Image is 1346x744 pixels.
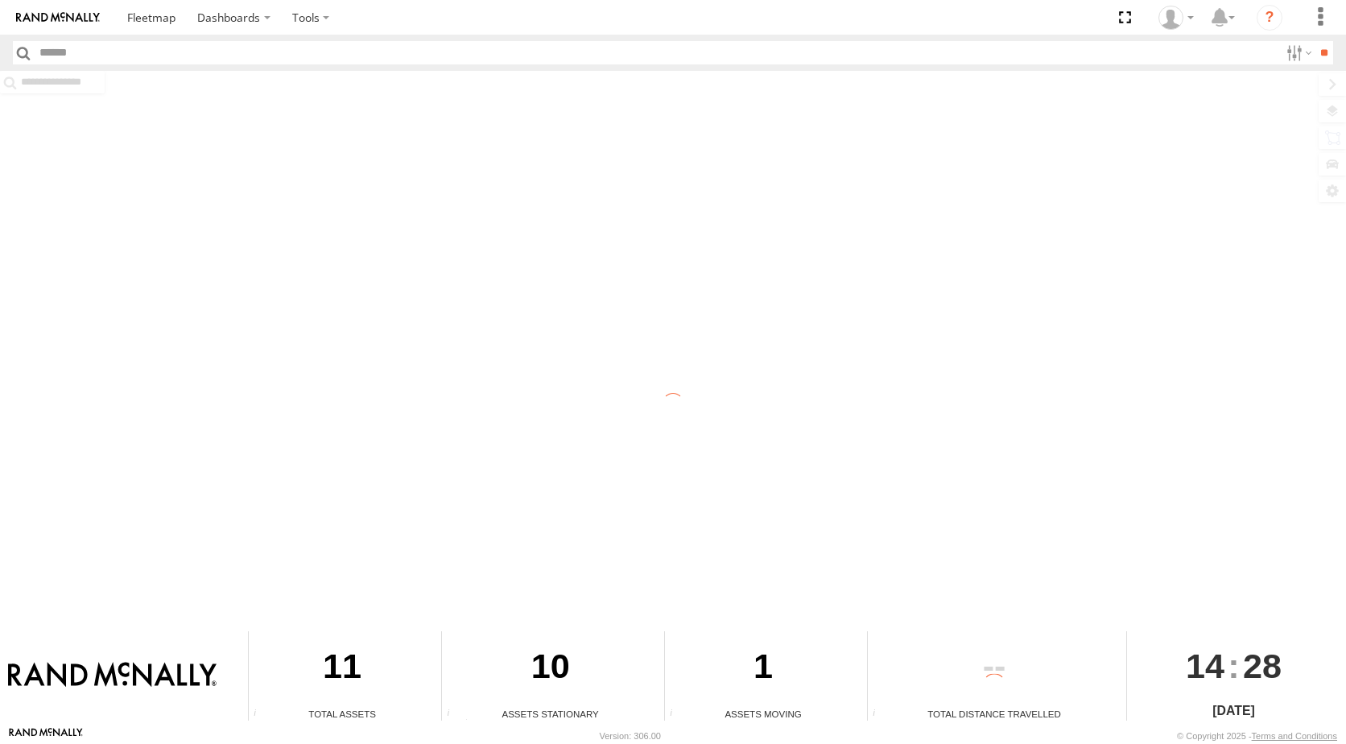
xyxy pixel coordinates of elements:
[442,631,659,707] div: 10
[249,709,273,721] div: Total number of Enabled Assets
[1186,631,1224,701] span: 14
[1153,6,1199,30] div: Valeo Dash
[8,662,217,689] img: Rand McNally
[600,731,661,741] div: Version: 306.00
[868,709,892,721] div: Total distance travelled by all assets within specified date range and applied filters
[665,707,861,721] div: Assets Moving
[442,709,466,721] div: Total number of assets current stationary.
[9,728,83,744] a: Visit our Website
[665,631,861,707] div: 1
[1243,631,1282,701] span: 28
[1257,5,1282,31] i: ?
[868,707,1121,721] div: Total Distance Travelled
[16,12,100,23] img: rand-logo.svg
[442,707,659,721] div: Assets Stationary
[249,631,436,707] div: 11
[1127,631,1340,701] div: :
[1177,731,1337,741] div: © Copyright 2025 -
[1127,701,1340,721] div: [DATE]
[249,707,436,721] div: Total Assets
[1280,41,1315,64] label: Search Filter Options
[1252,731,1337,741] a: Terms and Conditions
[665,709,689,721] div: Total number of assets current in transit.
